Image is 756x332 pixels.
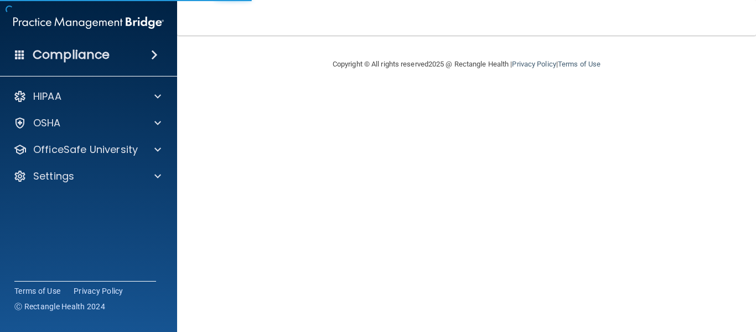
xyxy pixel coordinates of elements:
[512,60,556,68] a: Privacy Policy
[14,285,60,297] a: Terms of Use
[265,47,669,82] div: Copyright © All rights reserved 2025 @ Rectangle Health | |
[13,12,164,34] img: PMB logo
[558,60,600,68] a: Terms of Use
[33,170,74,183] p: Settings
[33,143,138,156] p: OfficeSafe University
[74,285,123,297] a: Privacy Policy
[33,47,110,63] h4: Compliance
[13,90,161,103] a: HIPAA
[14,301,105,312] span: Ⓒ Rectangle Health 2024
[33,116,61,130] p: OSHA
[13,143,161,156] a: OfficeSafe University
[13,116,161,130] a: OSHA
[13,170,161,183] a: Settings
[33,90,61,103] p: HIPAA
